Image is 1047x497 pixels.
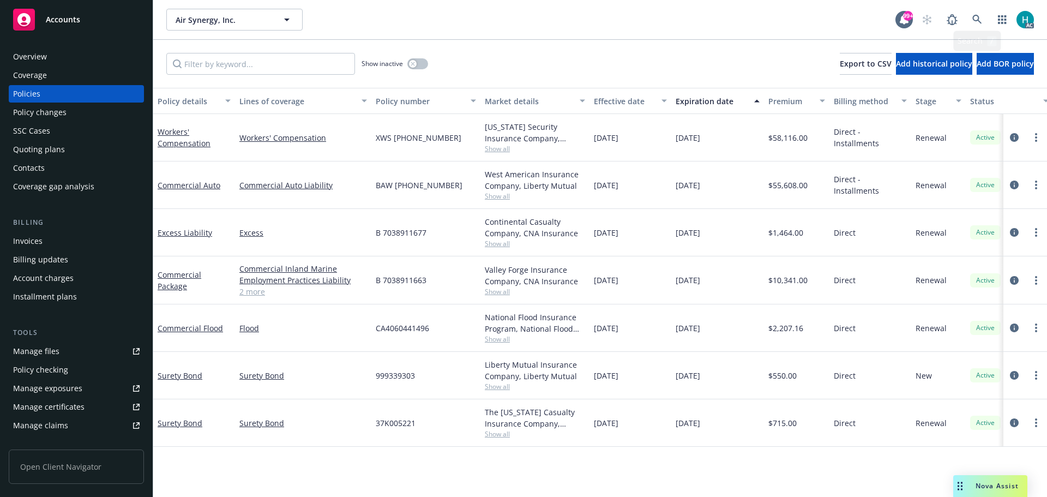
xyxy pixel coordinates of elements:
a: Surety Bond [239,370,367,381]
a: Coverage gap analysis [9,178,144,195]
a: Employment Practices Liability [239,274,367,286]
a: circleInformation [1008,226,1021,239]
a: circleInformation [1008,369,1021,382]
div: Lines of coverage [239,95,355,107]
a: Account charges [9,270,144,287]
a: Workers' Compensation [158,127,210,148]
button: Stage [911,88,966,114]
a: Start snowing [916,9,938,31]
button: Lines of coverage [235,88,371,114]
div: Billing [9,217,144,228]
div: Manage certificates [13,398,85,416]
span: [DATE] [676,322,700,334]
a: Policy changes [9,104,144,121]
span: $550.00 [768,370,797,381]
div: Premium [768,95,813,107]
a: more [1030,131,1043,144]
a: Surety Bond [158,370,202,381]
a: Excess Liability [158,227,212,238]
span: [DATE] [676,179,700,191]
a: Search [966,9,988,31]
div: Contacts [13,159,45,177]
span: [DATE] [594,227,618,238]
span: [DATE] [676,132,700,143]
a: Contacts [9,159,144,177]
span: Renewal [916,322,947,334]
span: Show all [485,287,585,296]
button: Billing method [829,88,911,114]
span: [DATE] [594,179,618,191]
span: Active [974,133,996,142]
span: Direct [834,274,856,286]
span: Active [974,276,996,285]
a: Manage files [9,343,144,360]
span: Direct [834,417,856,429]
a: more [1030,178,1043,191]
input: Filter by keyword... [166,53,355,75]
div: Status [970,95,1037,107]
button: Expiration date [671,88,764,114]
span: [DATE] [594,322,618,334]
span: [DATE] [676,370,700,381]
div: Valley Forge Insurance Company, CNA Insurance [485,264,585,287]
a: Manage certificates [9,398,144,416]
div: Quoting plans [13,141,65,158]
span: Renewal [916,227,947,238]
div: 99+ [903,11,913,21]
span: Active [974,418,996,428]
span: Direct - Installments [834,126,907,149]
span: Active [974,323,996,333]
span: Active [974,180,996,190]
a: Manage claims [9,417,144,434]
span: $55,608.00 [768,179,808,191]
div: Account charges [13,270,74,287]
div: Manage BORs [13,435,64,453]
a: circleInformation [1008,416,1021,429]
span: $58,116.00 [768,132,808,143]
a: Commercial Inland Marine [239,263,367,274]
button: Add historical policy [896,53,972,75]
button: Market details [480,88,589,114]
span: Nova Assist [976,481,1019,490]
span: Export to CSV [840,58,892,69]
div: Manage exposures [13,380,82,397]
div: The [US_STATE] Casualty Insurance Company, Liberty Mutual [485,406,585,429]
a: Flood [239,322,367,334]
span: Show all [485,429,585,439]
div: SSC Cases [13,122,50,140]
span: [DATE] [594,417,618,429]
a: more [1030,369,1043,382]
div: Market details [485,95,573,107]
button: Policy details [153,88,235,114]
div: Manage claims [13,417,68,434]
button: Nova Assist [953,475,1027,497]
span: 37K005221 [376,417,416,429]
div: Stage [916,95,949,107]
a: Manage BORs [9,435,144,453]
button: Export to CSV [840,53,892,75]
a: Report a Bug [941,9,963,31]
a: more [1030,226,1043,239]
button: Policy number [371,88,480,114]
a: Quoting plans [9,141,144,158]
a: circleInformation [1008,321,1021,334]
span: Renewal [916,274,947,286]
a: Accounts [9,4,144,35]
span: Active [974,370,996,380]
div: Drag to move [953,475,967,497]
span: Direct [834,322,856,334]
div: Installment plans [13,288,77,306]
span: Open Client Navigator [9,450,144,484]
span: Show all [485,334,585,344]
a: circleInformation [1008,178,1021,191]
span: Direct [834,227,856,238]
a: Workers' Compensation [239,132,367,143]
span: Renewal [916,179,947,191]
span: Renewal [916,417,947,429]
span: Show all [485,239,585,248]
div: Coverage gap analysis [13,178,94,195]
div: Continental Casualty Company, CNA Insurance [485,216,585,239]
span: Direct - Installments [834,173,907,196]
a: Excess [239,227,367,238]
span: $2,207.16 [768,322,803,334]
